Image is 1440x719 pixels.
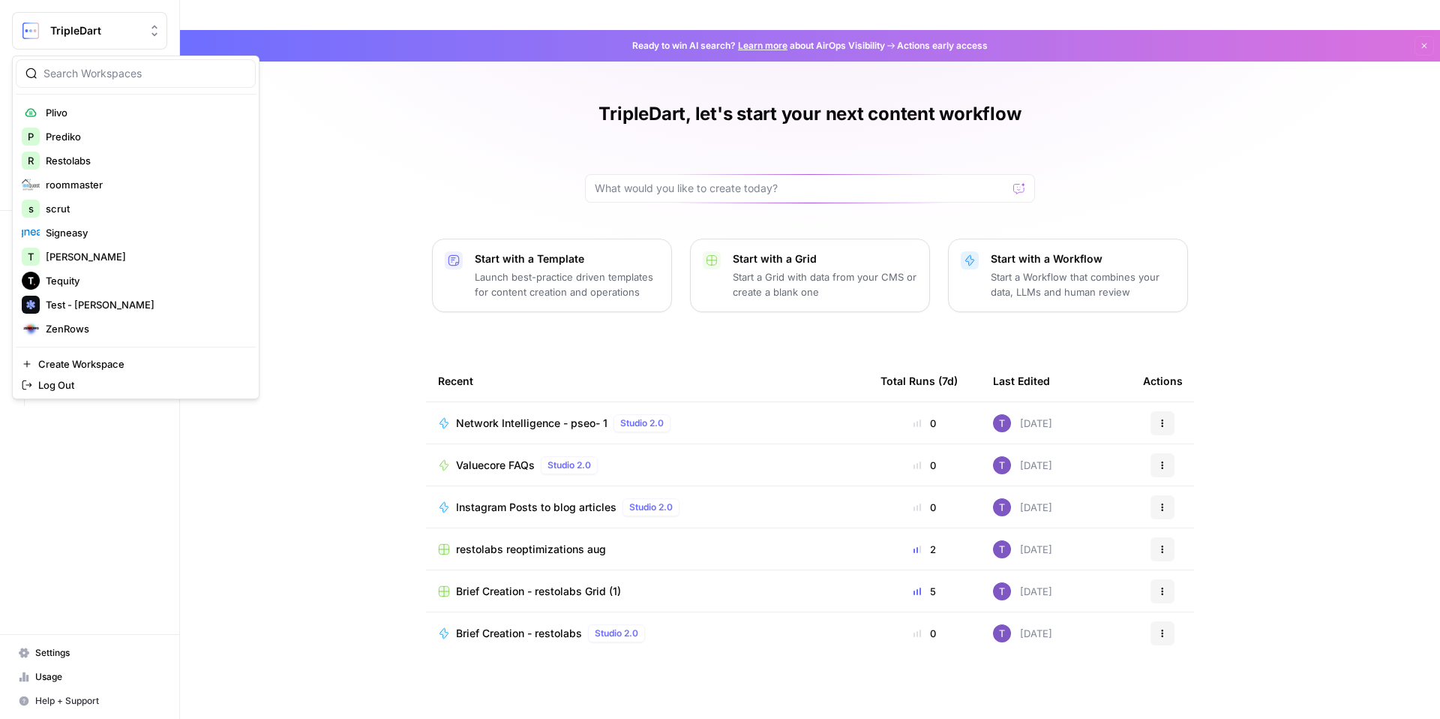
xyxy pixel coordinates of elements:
[46,321,244,336] span: ZenRows
[17,17,44,44] img: TripleDart Logo
[993,498,1052,516] div: [DATE]
[22,176,40,194] img: roommaster Logo
[22,296,40,314] img: Test - Likhith Logo
[12,665,167,689] a: Usage
[35,694,160,708] span: Help + Support
[432,239,672,312] button: Start with a TemplateLaunch best-practice driven templates for content creation and operations
[46,177,244,192] span: roommaster
[880,584,969,599] div: 5
[620,417,664,430] span: Studio 2.0
[438,360,856,402] div: Recent
[880,542,969,557] div: 2
[438,584,856,599] a: Brief Creation - restolabs Grid (1)
[22,224,40,242] img: Signeasy Logo
[456,626,582,641] span: Brief Creation - restolabs
[438,498,856,516] a: Instagram Posts to blog articlesStudio 2.0
[880,416,969,431] div: 0
[28,153,34,168] span: R
[738,40,787,51] a: Learn more
[46,105,244,120] span: Plivo
[16,353,256,375] a: Create Workspace
[46,249,244,264] span: [PERSON_NAME]
[629,501,673,514] span: Studio 2.0
[438,542,856,557] a: restolabs reoptimizations aug
[993,360,1050,402] div: Last Edited
[46,201,244,216] span: scrut
[690,239,930,312] button: Start with a GridStart a Grid with data from your CMS or create a blank one
[475,269,659,299] p: Launch best-practice driven templates for content creation and operations
[733,269,917,299] p: Start a Grid with data from your CMS or create a blank one
[438,456,856,474] a: Valuecore FAQsStudio 2.0
[12,641,167,665] a: Settings
[12,56,259,399] div: Workspace: TripleDart
[456,416,607,431] span: Network Intelligence - pseo- 1
[880,360,958,402] div: Total Runs (7d)
[456,458,535,473] span: Valuecore FAQs
[897,39,988,53] span: Actions early access
[948,239,1188,312] button: Start with a WorkflowStart a Workflow that combines your data, LLMs and human review
[38,378,244,393] span: Log Out
[16,375,256,396] a: Log Out
[28,129,34,144] span: P
[880,626,969,641] div: 0
[46,129,244,144] span: Prediko
[46,297,244,312] span: Test - [PERSON_NAME]
[456,542,606,557] span: restolabs reoptimizations aug
[22,320,40,338] img: ZenRows Logo
[993,540,1011,558] img: ogabi26qpshj0n8lpzr7tvse760o
[993,414,1052,432] div: [DATE]
[993,456,1011,474] img: ogabi26qpshj0n8lpzr7tvse760o
[991,251,1175,266] p: Start with a Workflow
[991,269,1175,299] p: Start a Workflow that combines your data, LLMs and human review
[46,153,244,168] span: Restolabs
[22,272,40,290] img: Tequity Logo
[993,624,1052,642] div: [DATE]
[598,102,1021,126] h1: TripleDart, let's start your next content workflow
[880,458,969,473] div: 0
[733,251,917,266] p: Start with a Grid
[46,225,244,240] span: Signeasy
[438,624,856,642] a: Brief Creation - restolabsStudio 2.0
[456,584,621,599] span: Brief Creation - restolabs Grid (1)
[595,181,1007,196] input: What would you like to create today?
[35,670,160,684] span: Usage
[993,582,1011,600] img: ogabi26qpshj0n8lpzr7tvse760o
[993,414,1011,432] img: ogabi26qpshj0n8lpzr7tvse760o
[28,249,34,264] span: T
[46,273,244,288] span: Tequity
[1143,360,1183,402] div: Actions
[880,500,969,515] div: 0
[595,627,638,640] span: Studio 2.0
[993,498,1011,516] img: ogabi26qpshj0n8lpzr7tvse760o
[993,624,1011,642] img: ogabi26qpshj0n8lpzr7tvse760o
[456,500,616,515] span: Instagram Posts to blog articles
[28,201,34,216] span: s
[475,251,659,266] p: Start with a Template
[38,356,244,372] span: Create Workspace
[632,39,885,53] span: Ready to win AI search? about AirOps Visibility
[35,646,160,660] span: Settings
[993,540,1052,558] div: [DATE]
[43,66,246,81] input: Search Workspaces
[12,689,167,713] button: Help + Support
[993,582,1052,600] div: [DATE]
[438,414,856,432] a: Network Intelligence - pseo- 1Studio 2.0
[22,104,40,122] img: Plivo Logo
[12,12,167,50] button: Workspace: TripleDart
[993,456,1052,474] div: [DATE]
[50,23,141,38] span: TripleDart
[547,459,591,472] span: Studio 2.0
